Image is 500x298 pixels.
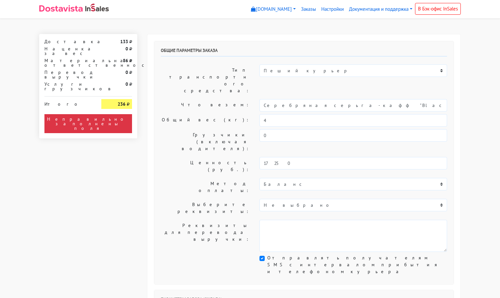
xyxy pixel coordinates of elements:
[44,114,132,133] div: Неправильно заполнены поля
[40,70,96,79] div: Перевод выручки
[156,114,255,127] label: Общий вес (кг):
[156,220,255,252] label: Реквизиты для перевода выручки:
[40,46,96,56] div: Наценка за вес
[118,101,125,107] strong: 236
[156,178,255,196] label: Метод оплаты:
[248,3,298,16] a: [DOMAIN_NAME]
[125,46,128,52] strong: 0
[298,3,319,16] a: Заказы
[346,3,415,16] a: Документация и поддержка
[156,99,255,112] label: Что везем:
[40,82,96,91] div: Услуги грузчиков
[120,39,128,44] strong: 133
[161,48,447,57] h6: Общие параметры заказа
[125,69,128,75] strong: 0
[319,3,346,16] a: Настройки
[40,58,96,67] div: Материальная ответственность
[40,39,96,44] div: Доставка
[156,129,255,154] label: Грузчики (включая водителя):
[156,157,255,175] label: Ценность (руб.):
[267,254,447,275] label: Отправлять получателям SMS с интервалом прибытия и телефоном курьера
[39,5,83,12] img: Dostavista - срочная курьерская служба доставки
[156,199,255,217] label: Выберите реквизиты:
[156,64,255,96] label: Тип транспортного средства:
[85,4,109,11] img: InSales
[123,58,128,63] strong: 86
[415,3,461,15] a: В Бэк-офис InSales
[125,81,128,87] strong: 0
[44,99,92,106] div: Итого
